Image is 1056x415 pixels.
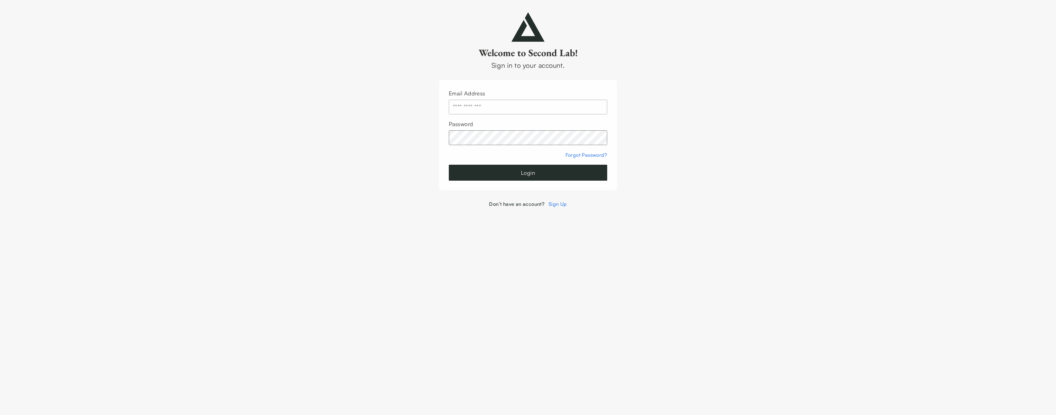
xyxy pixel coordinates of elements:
a: Forgot Password? [565,152,607,158]
label: Email Address [449,90,485,97]
div: Sign in to your account. [439,60,617,70]
h2: Welcome to Second Lab! [439,47,617,59]
img: secondlab-logo [511,12,545,42]
button: Login [449,165,607,181]
div: Don’t have an account? [439,200,617,208]
label: Password [449,121,473,127]
a: Sign Up [549,201,567,207]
